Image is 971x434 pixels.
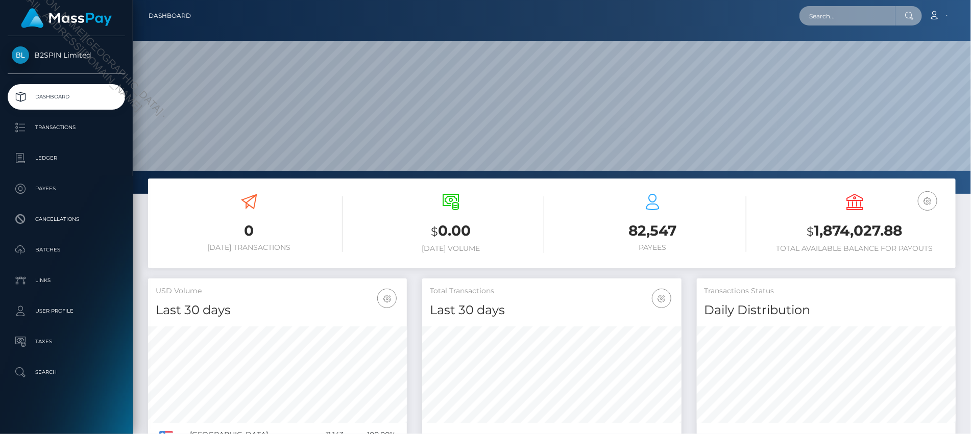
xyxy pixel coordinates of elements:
[799,6,895,25] input: Search...
[431,224,438,239] small: $
[8,115,125,140] a: Transactions
[12,365,121,380] p: Search
[8,145,125,171] a: Ledger
[8,207,125,232] a: Cancellations
[358,221,545,242] h3: 0.00
[12,120,121,135] p: Transactions
[12,242,121,258] p: Batches
[762,244,949,253] h6: Total Available Balance for Payouts
[430,286,673,296] h5: Total Transactions
[560,221,746,241] h3: 82,547
[8,298,125,324] a: User Profile
[156,221,343,241] h3: 0
[21,8,112,28] img: MassPay Logo
[8,50,125,60] span: B2SPIN Limited
[358,244,545,253] h6: [DATE] Volume
[156,286,399,296] h5: USD Volume
[12,273,121,288] p: Links
[705,286,948,296] h5: Transactions Status
[8,84,125,110] a: Dashboard
[8,237,125,263] a: Batches
[8,329,125,354] a: Taxes
[12,89,121,105] p: Dashboard
[12,334,121,349] p: Taxes
[12,303,121,319] p: User Profile
[762,221,949,242] h3: 1,874,027.88
[807,224,814,239] small: $
[156,301,399,319] h4: Last 30 days
[8,360,125,385] a: Search
[12,181,121,196] p: Payees
[705,301,948,319] h4: Daily Distribution
[149,5,191,27] a: Dashboard
[156,243,343,252] h6: [DATE] Transactions
[12,212,121,227] p: Cancellations
[12,46,29,64] img: B2SPIN Limited
[8,176,125,201] a: Payees
[560,243,746,252] h6: Payees
[8,268,125,293] a: Links
[430,301,673,319] h4: Last 30 days
[12,150,121,166] p: Ledger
